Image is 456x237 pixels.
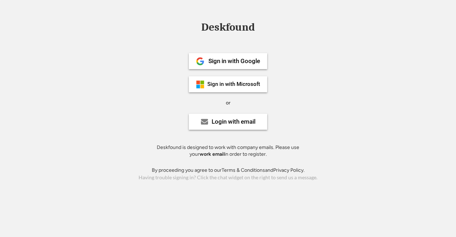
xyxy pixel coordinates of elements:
[226,99,230,107] div: or
[199,151,224,157] strong: work email
[152,167,305,174] div: By proceeding you agree to our and
[148,144,308,158] div: Deskfound is designed to work with company emails. Please use your in order to register.
[207,82,260,87] div: Sign in with Microsoft
[212,119,255,125] div: Login with email
[222,167,265,173] a: Terms & Conditions
[196,80,204,89] img: ms-symbollockup_mssymbol_19.png
[198,22,258,33] div: Deskfound
[196,57,204,66] img: 1024px-Google__G__Logo.svg.png
[208,58,260,64] div: Sign in with Google
[273,167,305,173] a: Privacy Policy.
